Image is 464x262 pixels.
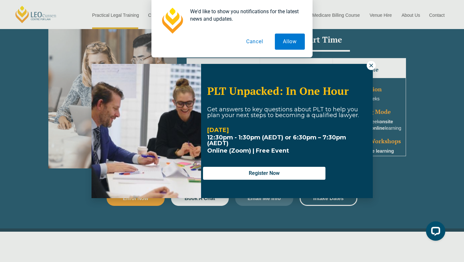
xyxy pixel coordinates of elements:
[421,219,448,246] iframe: LiveChat chat widget
[185,8,305,23] div: We'd like to show you notifications for the latest news and updates.
[203,167,325,180] button: Register Now
[159,8,185,34] img: notification icon
[207,84,349,98] span: PLT Unpacked: In One Hour
[367,61,376,70] button: Close
[238,34,271,50] button: Cancel
[92,64,201,198] img: Woman in yellow blouse holding folders looking to the right and smiling
[207,147,289,154] span: Online (Zoom) | Free Event
[207,134,346,147] strong: 12:30pm - 1:30pm (AEDT) or 6:30pm – 7:30pm (AEDT)
[207,126,229,134] strong: [DATE]
[207,106,359,119] span: Get answers to key questions about PLT to help you plan your next steps to becoming a qualified l...
[275,34,305,50] button: Allow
